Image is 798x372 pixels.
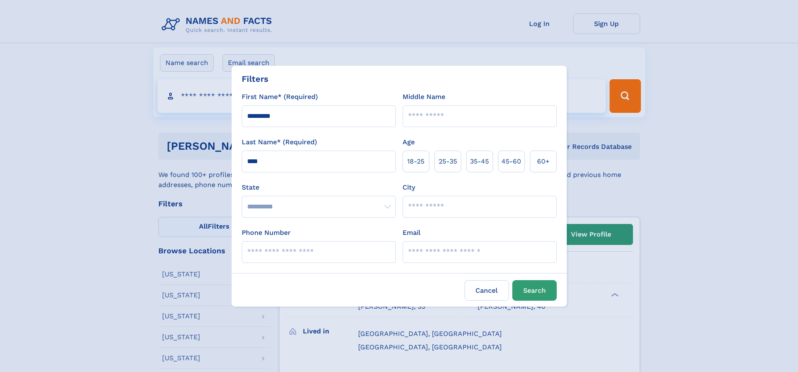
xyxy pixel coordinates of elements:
[403,137,415,147] label: Age
[407,156,424,166] span: 18‑25
[403,228,421,238] label: Email
[403,182,415,193] label: City
[242,137,317,147] label: Last Name* (Required)
[242,228,291,238] label: Phone Number
[242,182,396,193] label: State
[439,156,457,166] span: 25‑35
[470,156,489,166] span: 35‑45
[501,156,521,166] span: 45‑60
[403,92,445,102] label: Middle Name
[242,92,318,102] label: First Name* (Required)
[537,156,550,166] span: 60+
[512,280,557,301] button: Search
[465,280,509,301] label: Cancel
[242,73,269,85] div: Filters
